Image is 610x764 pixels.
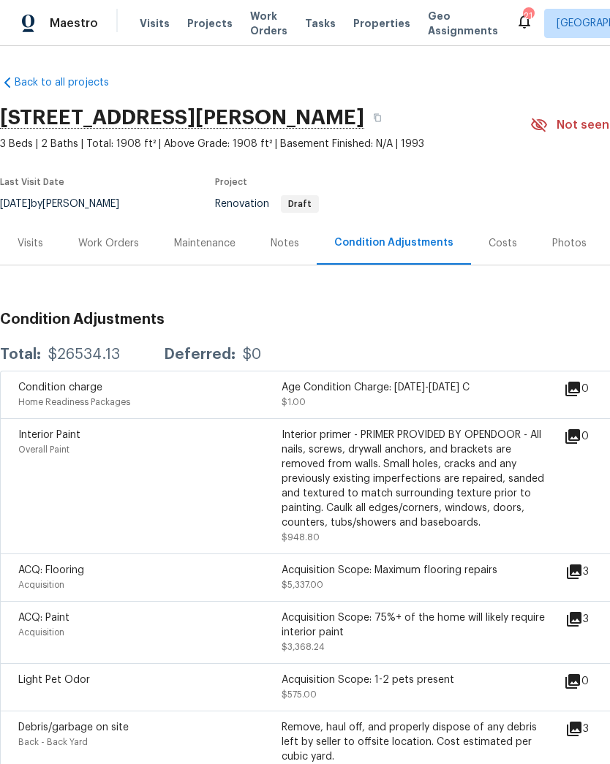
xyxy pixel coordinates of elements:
[428,9,498,38] span: Geo Assignments
[282,428,545,530] div: Interior primer - PRIMER PROVIDED BY OPENDOOR - All nails, screws, drywall anchors, and brackets ...
[18,722,129,733] span: Debris/garbage on site
[215,199,319,209] span: Renovation
[18,445,69,454] span: Overall Paint
[18,398,130,406] span: Home Readiness Packages
[282,610,545,640] div: Acquisition Scope: 75%+ of the home will likely require interior paint
[353,16,410,31] span: Properties
[18,738,88,746] span: Back - Back Yard
[18,565,84,575] span: ACQ: Flooring
[334,235,453,250] div: Condition Adjustments
[18,613,69,623] span: ACQ: Paint
[187,16,233,31] span: Projects
[140,16,170,31] span: Visits
[243,347,261,362] div: $0
[282,643,325,651] span: $3,368.24
[282,720,545,764] div: Remove, haul off, and properly dispose of any debris left by seller to offsite location. Cost est...
[523,9,533,23] div: 21
[250,9,287,38] span: Work Orders
[282,380,545,395] div: Age Condition Charge: [DATE]-[DATE] C
[78,236,139,251] div: Work Orders
[174,236,236,251] div: Maintenance
[18,382,102,393] span: Condition charge
[50,16,98,31] span: Maestro
[18,675,90,685] span: Light Pet Odor
[48,347,120,362] div: $26534.13
[18,628,64,637] span: Acquisition
[215,178,247,186] span: Project
[282,398,306,406] span: $1.00
[282,673,545,687] div: Acquisition Scope: 1-2 pets present
[282,563,545,578] div: Acquisition Scope: Maximum flooring repairs
[305,18,336,29] span: Tasks
[164,347,236,362] div: Deferred:
[282,533,320,542] span: $948.80
[282,690,317,699] span: $575.00
[282,200,317,208] span: Draft
[489,236,517,251] div: Costs
[271,236,299,251] div: Notes
[18,580,64,589] span: Acquisition
[282,580,323,589] span: $5,337.00
[552,236,587,251] div: Photos
[364,105,391,131] button: Copy Address
[18,430,80,440] span: Interior Paint
[18,236,43,251] div: Visits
